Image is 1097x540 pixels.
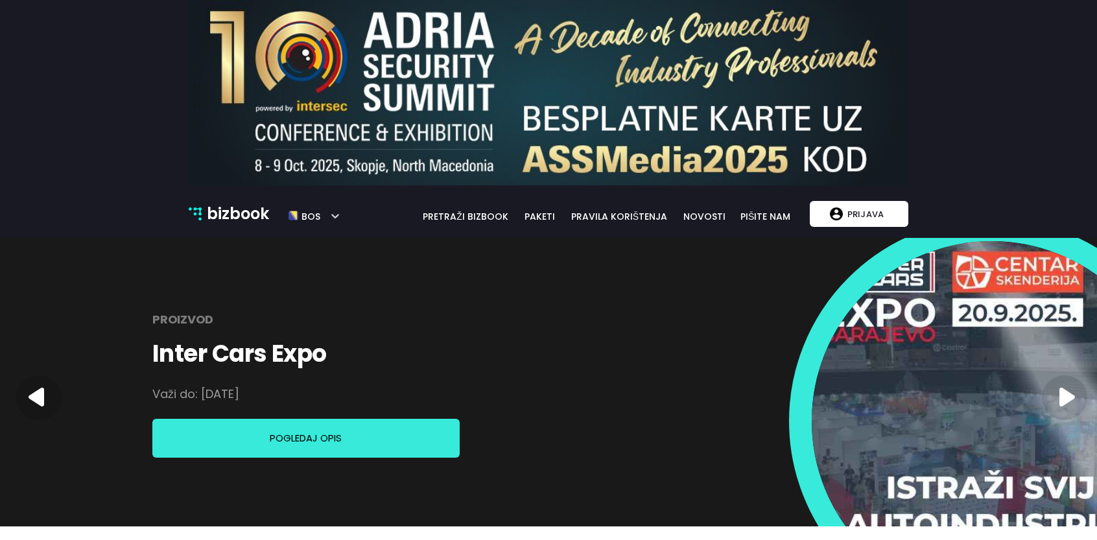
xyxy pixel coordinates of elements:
[152,419,460,458] button: Pogledaj opis
[298,205,320,222] h5: bos
[207,202,269,226] p: bizbook
[189,202,269,226] a: bizbook
[414,209,517,224] a: pretraži bizbook
[289,205,298,227] img: bos
[563,209,676,224] a: pravila korištenja
[830,207,843,220] img: account logo
[189,207,202,220] img: bizbook
[152,381,239,407] p: Važi do: [DATE]
[843,202,888,226] p: Prijava
[810,201,908,227] button: Prijava
[676,209,733,224] a: novosti
[152,307,213,333] h2: Proizvod
[517,209,563,224] a: paketi
[733,209,798,224] a: pišite nam
[152,338,327,370] h1: Inter Cars Expo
